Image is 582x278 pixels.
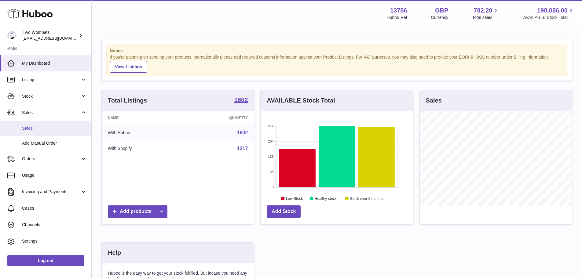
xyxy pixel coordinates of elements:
[22,189,80,195] span: Invoicing and Payments
[110,61,147,73] a: View Listings
[472,6,499,20] a: 782.20 Total sales
[22,172,87,178] span: Usage
[234,97,248,104] a: 1602
[102,141,184,157] td: With Shopify
[102,111,184,125] th: Name
[22,156,80,162] span: Orders
[286,196,303,200] text: Low Stock
[272,185,274,189] text: 0
[7,31,16,40] img: internalAdmin-13756@internal.huboo.com
[435,6,448,15] strong: GBP
[22,222,87,228] span: Channels
[390,6,407,15] strong: 13756
[267,205,301,218] a: Add Stock
[387,15,407,20] div: Huboo Ref
[22,93,80,99] span: Stock
[22,140,87,146] span: Add Manual Order
[523,6,575,20] a: 198,056.00 AVAILABLE Stock Total
[426,96,442,105] h3: Sales
[22,125,87,131] span: Sales
[110,54,564,73] div: If you're planning on sending your products internationally please add required customs informati...
[472,15,499,20] span: Total sales
[268,139,273,143] text: 204
[22,77,80,83] span: Listings
[270,170,274,174] text: 68
[234,97,248,103] strong: 1602
[268,155,273,158] text: 136
[23,30,78,41] div: Two Wombats
[108,96,147,105] h3: Total Listings
[22,205,87,211] span: Cases
[22,60,87,66] span: My Dashboard
[110,48,564,54] strong: Notice
[523,15,575,20] span: AVAILABLE Stock Total
[267,96,335,105] h3: AVAILABLE Stock Total
[474,6,492,15] span: 782.20
[184,111,254,125] th: Quantity
[7,255,84,266] a: Log out
[537,6,568,15] span: 198,056.00
[431,15,448,20] div: Currency
[237,130,248,135] a: 1602
[237,146,248,151] a: 1217
[315,196,337,200] text: Healthy stock
[22,238,87,244] span: Settings
[268,124,273,128] text: 272
[22,110,80,116] span: Sales
[102,125,184,141] td: With Huboo
[108,249,121,257] h3: Help
[23,36,90,41] span: [EMAIL_ADDRESS][DOMAIN_NAME]
[350,196,383,200] text: Stock over 2 months
[108,205,167,218] a: Add products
